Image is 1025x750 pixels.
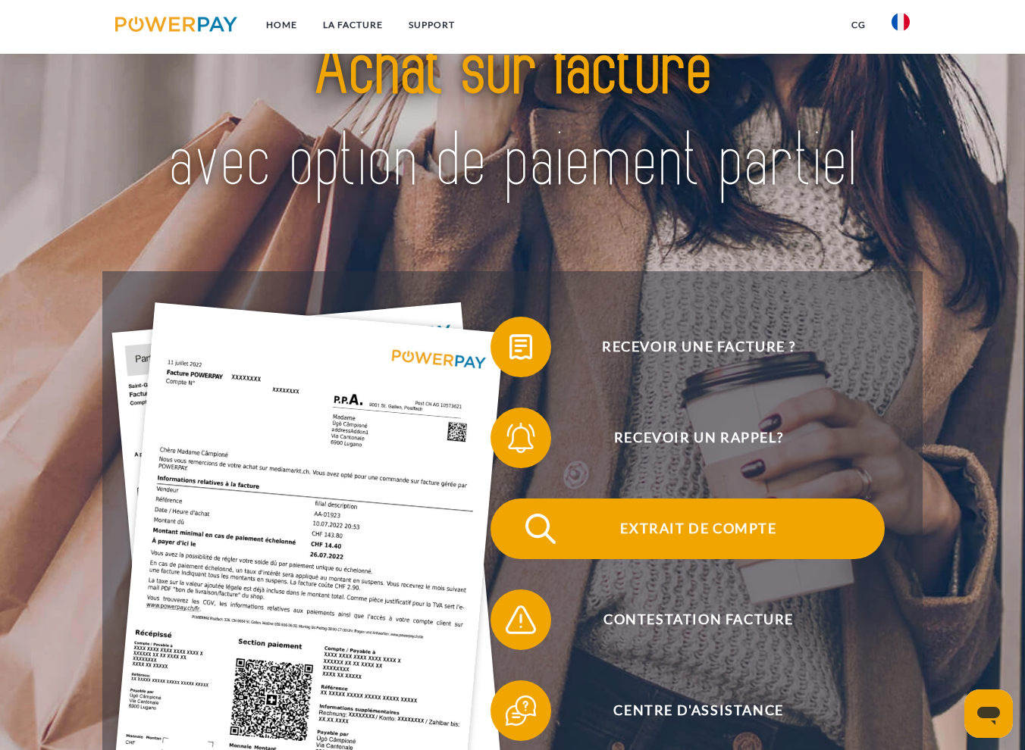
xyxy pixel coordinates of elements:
[512,408,884,468] span: Recevoir un rappel?
[892,13,910,31] img: fr
[838,11,879,39] a: CG
[502,328,540,366] img: qb_bill.svg
[522,510,560,548] img: qb_search.svg
[396,11,468,39] a: Support
[491,498,885,559] button: Extrait de compte
[115,17,237,32] img: logo-powerpay.svg
[491,317,885,377] button: Recevoir une facture ?
[512,317,884,377] span: Recevoir une facture ?
[310,11,396,39] a: LA FACTURE
[502,692,540,730] img: qb_help.svg
[512,680,884,741] span: Centre d'assistance
[491,680,885,741] button: Centre d'assistance
[253,11,310,39] a: Home
[491,589,885,650] button: Contestation Facture
[502,419,540,457] img: qb_bell.svg
[964,689,1013,738] iframe: Bouton de lancement de la fenêtre de messagerie
[512,498,884,559] span: Extrait de compte
[491,408,885,468] button: Recevoir un rappel?
[502,601,540,639] img: qb_warning.svg
[512,589,884,650] span: Contestation Facture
